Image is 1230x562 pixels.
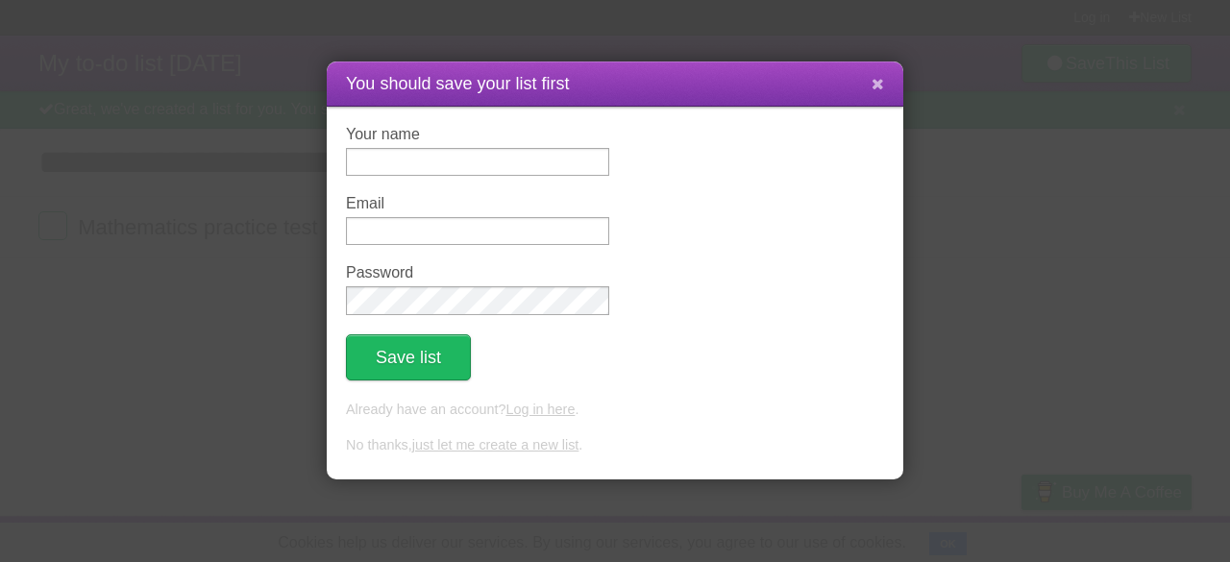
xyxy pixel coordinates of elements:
h1: You should save your list first [346,71,884,97]
p: Already have an account? . [346,400,884,421]
label: Email [346,195,609,212]
a: just let me create a new list [412,437,579,452]
a: Log in here [505,402,575,417]
label: Password [346,264,609,281]
button: Save list [346,334,471,380]
p: No thanks, . [346,435,884,456]
label: Your name [346,126,609,143]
